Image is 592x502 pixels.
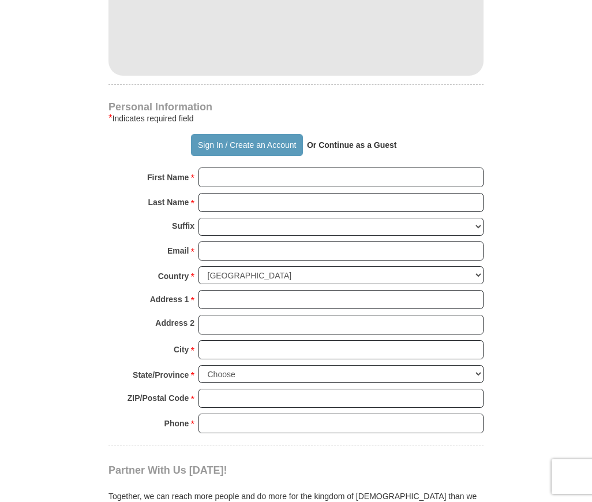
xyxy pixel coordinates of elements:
[108,464,227,476] span: Partner With Us [DATE]!
[133,367,189,383] strong: State/Province
[191,134,302,156] button: Sign In / Create an Account
[155,315,194,331] strong: Address 2
[167,243,189,259] strong: Email
[164,415,189,432] strong: Phone
[307,140,397,150] strong: Or Continue as a Guest
[150,291,189,307] strong: Address 1
[172,218,194,234] strong: Suffix
[128,390,189,406] strong: ZIP/Postal Code
[174,341,189,358] strong: City
[148,194,189,210] strong: Last Name
[147,169,189,185] strong: First Name
[158,268,189,284] strong: Country
[108,102,484,111] h4: Personal Information
[108,111,484,125] div: Indicates required field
